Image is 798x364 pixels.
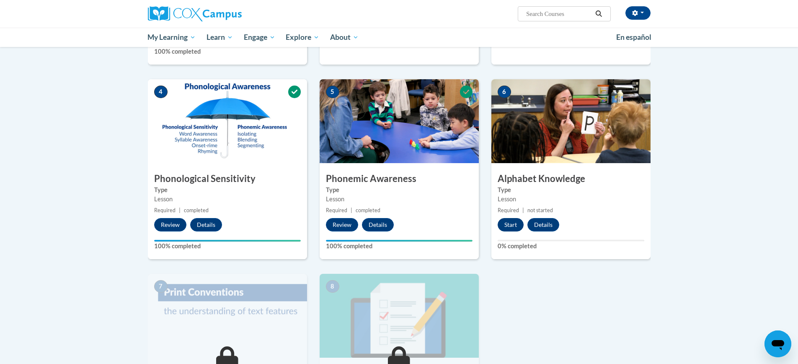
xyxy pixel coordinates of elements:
button: Review [326,218,358,231]
button: Review [154,218,186,231]
img: Course Image [491,79,651,163]
span: 4 [154,86,168,98]
a: En español [611,29,657,46]
button: Details [527,218,559,231]
img: Course Image [148,274,307,358]
span: 8 [326,280,339,293]
img: Course Image [320,79,479,163]
label: 0% completed [498,242,644,251]
a: About [325,28,364,47]
span: Required [154,207,176,213]
label: Type [326,185,473,195]
h3: Alphabet Knowledge [491,172,651,185]
span: En español [616,33,651,42]
a: Learn [201,28,238,47]
span: Required [498,207,519,213]
input: Search Courses [525,9,592,19]
img: Course Image [320,274,479,358]
span: 5 [326,86,339,98]
a: My Learning [142,28,201,47]
a: Cox Campus [148,6,307,21]
div: Your progress [326,240,473,242]
div: Main menu [135,28,663,47]
label: 100% completed [326,242,473,251]
label: 100% completed [154,47,301,56]
span: 7 [154,280,168,293]
span: My Learning [147,32,196,42]
span: Engage [244,32,275,42]
button: Details [190,218,222,231]
label: Type [498,185,644,195]
button: Details [362,218,394,231]
h3: Phonological Sensitivity [148,172,307,185]
span: Explore [286,32,319,42]
div: Your progress [154,240,301,242]
span: | [179,207,181,213]
button: Account Settings [625,6,651,20]
span: | [522,207,524,213]
button: Start [498,218,524,231]
span: not started [527,207,553,213]
span: completed [184,207,209,213]
a: Engage [238,28,281,47]
img: Course Image [148,79,307,163]
span: Learn [207,32,233,42]
div: Lesson [154,195,301,204]
a: Explore [280,28,325,47]
label: Type [154,185,301,195]
span: completed [356,207,380,213]
div: Lesson [498,195,644,204]
span: 6 [498,86,511,98]
span: | [351,207,352,213]
span: Required [326,207,347,213]
button: Search [592,9,605,19]
label: 100% completed [154,242,301,251]
h3: Phonemic Awareness [320,172,479,185]
div: Lesson [326,195,473,204]
span: About [330,32,359,42]
img: Cox Campus [148,6,242,21]
iframe: Button to launch messaging window [764,330,791,357]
